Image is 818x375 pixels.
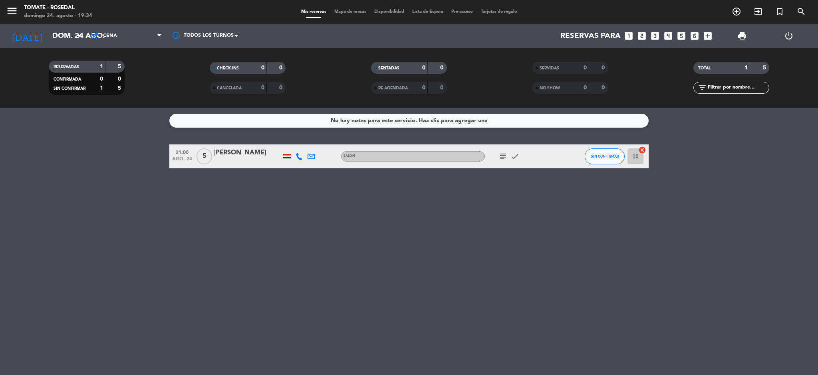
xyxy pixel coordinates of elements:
span: SIN CONFIRMAR [591,154,619,158]
span: NO SHOW [540,86,560,90]
strong: 5 [118,64,123,69]
strong: 5 [763,65,768,71]
span: SERVIDAS [540,66,559,70]
strong: 5 [118,85,123,91]
strong: 0 [100,76,103,82]
strong: 0 [261,65,264,71]
div: No hay notas para este servicio. Haz clic para agregar una [331,116,488,125]
i: add_box [703,31,713,41]
span: CHECK INS [217,66,239,70]
span: SENTADAS [378,66,399,70]
span: SALON [343,154,355,158]
strong: 0 [602,65,606,71]
div: Tomate - Rosedal [24,4,92,12]
span: Pre-acceso [447,10,477,14]
i: looks_one [623,31,634,41]
i: exit_to_app [753,7,763,16]
strong: 0 [118,76,123,82]
div: LOG OUT [765,24,812,48]
div: [PERSON_NAME] [213,148,281,158]
strong: 0 [584,85,587,91]
span: 21:00 [172,147,192,156]
span: Lista de Espera [408,10,447,14]
strong: 1 [100,64,103,69]
i: subject [498,152,508,161]
span: Mis reservas [297,10,330,14]
span: 5 [197,148,212,164]
i: arrow_drop_down [74,31,84,41]
strong: 1 [745,65,748,71]
strong: 0 [422,85,425,91]
span: RE AGENDADA [378,86,408,90]
strong: 0 [279,85,284,91]
i: add_circle_outline [732,7,741,16]
i: looks_4 [663,31,673,41]
strong: 0 [584,65,587,71]
span: Reservas para [560,32,621,40]
div: domingo 24. agosto - 19:34 [24,12,92,20]
i: turned_in_not [775,7,784,16]
span: Cena [103,33,117,39]
strong: 0 [279,65,284,71]
input: Filtrar por nombre... [707,83,769,92]
span: SIN CONFIRMAR [54,87,85,91]
i: looks_6 [689,31,700,41]
span: print [737,31,747,41]
i: check [510,152,520,161]
strong: 0 [440,85,445,91]
span: RESERVADAS [54,65,79,69]
strong: 0 [602,85,606,91]
i: looks_two [637,31,647,41]
strong: 0 [422,65,425,71]
i: cancel [638,146,646,154]
span: CANCELADA [217,86,242,90]
i: search [796,7,806,16]
span: CONFIRMADA [54,77,81,81]
i: menu [6,5,18,17]
i: looks_3 [650,31,660,41]
strong: 1 [100,85,103,91]
i: filter_list [697,83,707,93]
button: SIN CONFIRMAR [585,148,625,164]
span: Tarjetas de regalo [477,10,521,14]
button: menu [6,5,18,20]
strong: 0 [261,85,264,91]
i: looks_5 [676,31,687,41]
span: ago. 24 [172,156,192,166]
span: Mapa de mesas [330,10,370,14]
i: power_settings_new [784,31,794,41]
span: Disponibilidad [370,10,408,14]
strong: 0 [440,65,445,71]
i: [DATE] [6,27,48,45]
span: TOTAL [698,66,711,70]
